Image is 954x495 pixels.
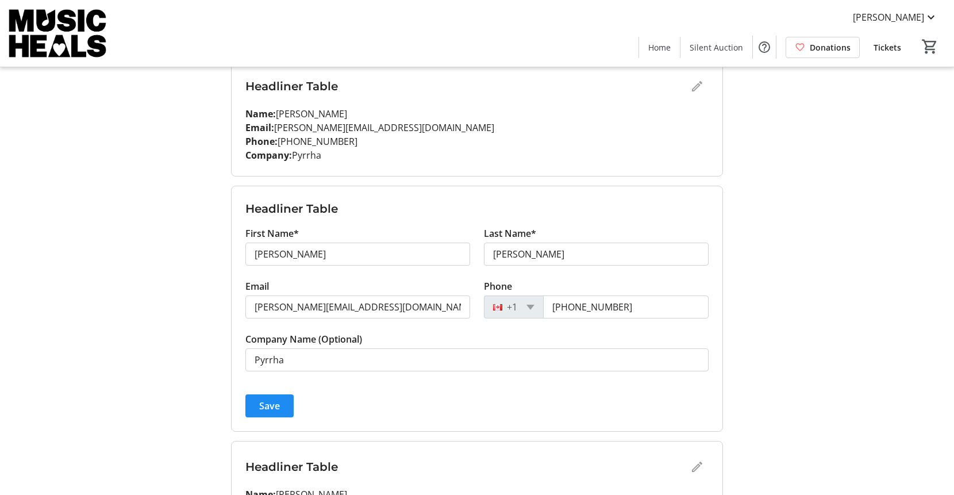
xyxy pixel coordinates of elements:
[639,37,680,58] a: Home
[245,200,709,217] h3: Headliner Table
[810,41,851,53] span: Donations
[245,279,269,293] label: Email
[245,135,709,148] p: [PHONE_NUMBER]
[484,227,536,240] label: Last Name*
[543,296,709,319] input: (506) 234-5678
[864,37,910,58] a: Tickets
[245,149,292,162] strong: Company:
[245,107,709,121] p: [PERSON_NAME]
[245,458,686,475] h3: Headliner Table
[245,108,276,120] strong: Name:
[245,78,686,95] h3: Headliner Table
[648,41,671,53] span: Home
[245,332,362,346] label: Company Name (Optional)
[245,121,709,135] p: [PERSON_NAME][EMAIL_ADDRESS][DOMAIN_NAME]
[7,5,109,62] img: Music Heals Charitable Foundation's Logo
[245,394,294,417] button: Save
[853,10,924,24] span: [PERSON_NAME]
[920,36,940,57] button: Cart
[484,279,512,293] label: Phone
[259,399,280,413] span: Save
[753,36,776,59] button: Help
[680,37,752,58] a: Silent Auction
[245,121,274,134] strong: Email:
[245,227,299,240] label: First Name*
[786,37,860,58] a: Donations
[844,8,947,26] button: [PERSON_NAME]
[245,135,278,148] strong: Phone:
[874,41,901,53] span: Tickets
[245,148,709,162] p: Pyrrha
[690,41,743,53] span: Silent Auction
